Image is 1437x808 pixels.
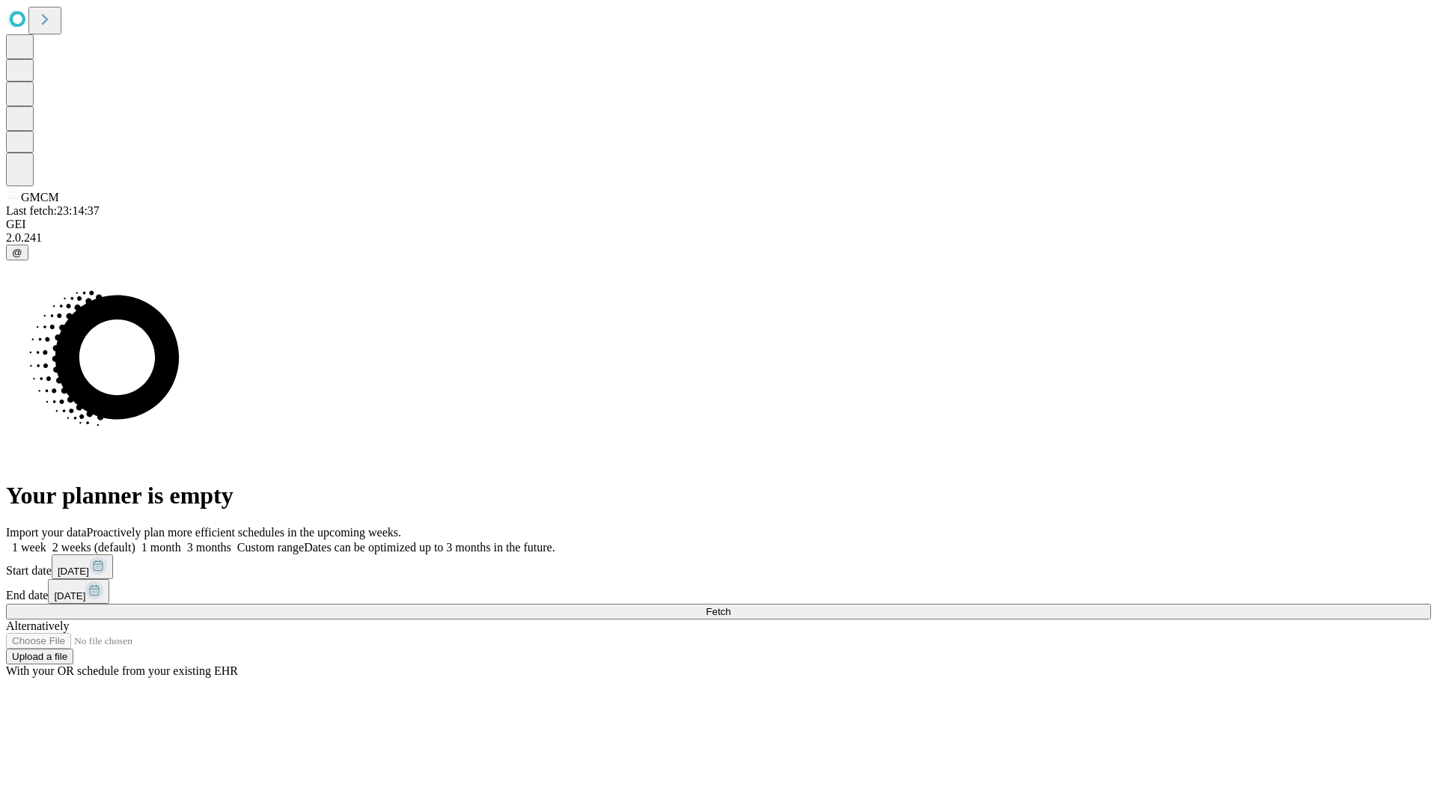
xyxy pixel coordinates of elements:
[21,191,59,203] span: GMCM
[6,604,1431,619] button: Fetch
[6,482,1431,509] h1: Your planner is empty
[6,664,238,677] span: With your OR schedule from your existing EHR
[12,247,22,258] span: @
[6,579,1431,604] div: End date
[187,541,231,554] span: 3 months
[304,541,555,554] span: Dates can be optimized up to 3 months in the future.
[12,541,46,554] span: 1 week
[54,590,85,602] span: [DATE]
[6,218,1431,231] div: GEI
[6,231,1431,245] div: 2.0.241
[58,566,89,577] span: [DATE]
[6,204,100,217] span: Last fetch: 23:14:37
[87,526,401,539] span: Proactively plan more efficient schedules in the upcoming weeks.
[48,579,109,604] button: [DATE]
[141,541,181,554] span: 1 month
[6,619,69,632] span: Alternatively
[52,554,113,579] button: [DATE]
[237,541,304,554] span: Custom range
[52,541,135,554] span: 2 weeks (default)
[706,606,730,617] span: Fetch
[6,649,73,664] button: Upload a file
[6,245,28,260] button: @
[6,554,1431,579] div: Start date
[6,526,87,539] span: Import your data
